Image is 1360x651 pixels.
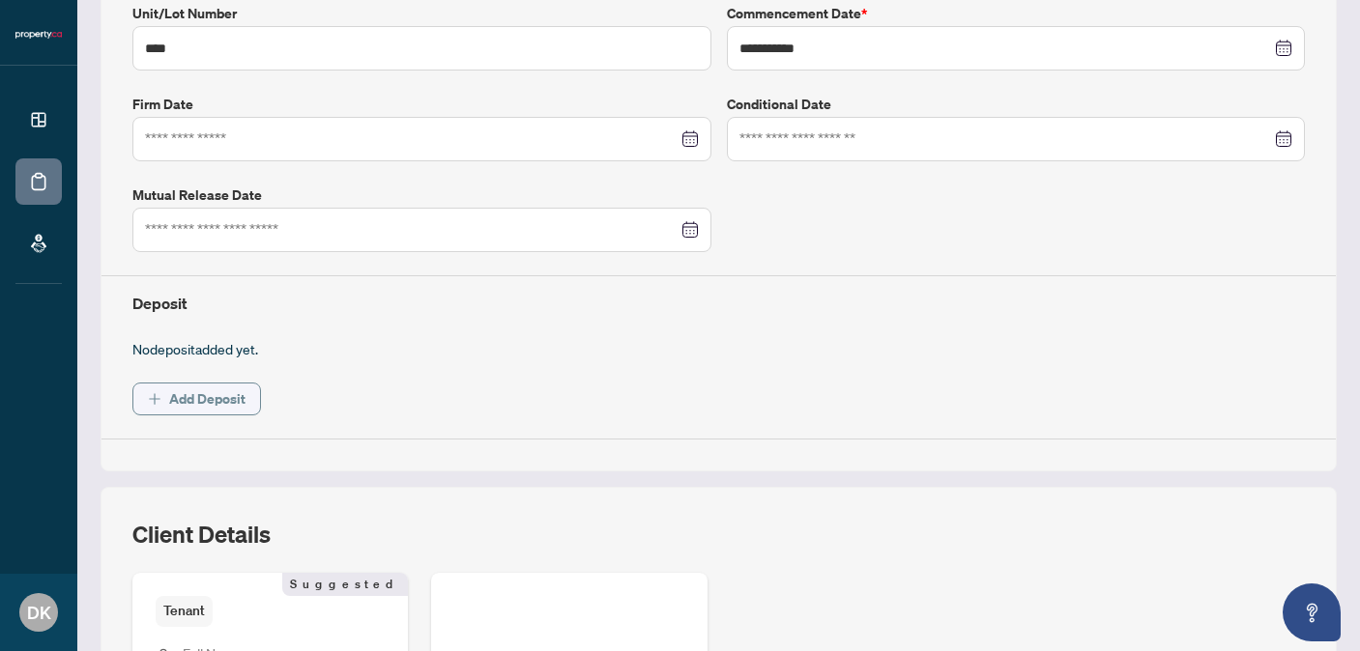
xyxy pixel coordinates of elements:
[169,383,246,414] span: Add Deposit
[132,3,711,24] label: Unit/Lot Number
[132,184,711,206] label: Mutual Release Date
[727,3,1306,24] label: Commencement Date
[132,382,261,415] button: Add Deposit
[132,519,271,550] h2: Client Details
[27,599,51,626] span: DK
[1283,583,1341,641] button: Open asap
[132,292,1305,315] h4: Deposit
[727,94,1306,115] label: Conditional Date
[156,596,213,626] span: Tenant
[15,29,62,41] img: logo
[132,94,711,115] label: Firm Date
[148,392,161,406] span: plus
[282,573,408,596] span: Suggested
[132,340,258,357] span: No deposit added yet.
